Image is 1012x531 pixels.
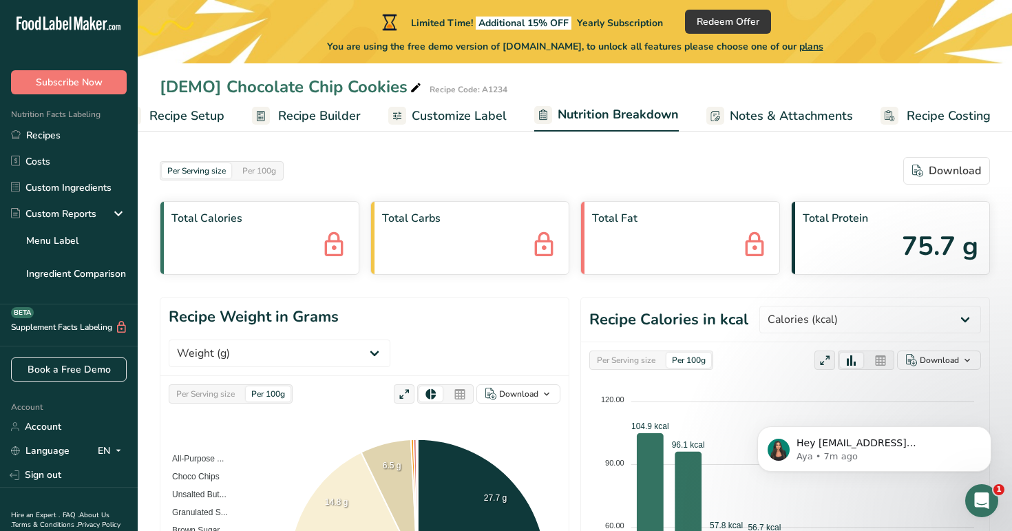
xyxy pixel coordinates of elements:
span: Unsalted But... [162,490,226,499]
span: Additional 15% OFF [476,17,571,30]
span: Redeem Offer [697,14,759,29]
div: [DEMO] Chocolate Chip Cookies [160,74,424,99]
h1: Recipe Calories in kcal [589,309,748,331]
button: Redeem Offer [685,10,771,34]
span: Total Carbs [382,210,558,227]
a: About Us . [11,510,109,530]
span: You are using the free demo version of [DOMAIN_NAME], to unlock all features please choose one of... [327,39,823,54]
span: Recipe Setup [149,107,224,125]
button: Subscribe Now [11,70,127,94]
a: Privacy Policy [78,520,120,530]
a: Nutrition Breakdown [534,99,679,132]
div: Download [912,163,981,179]
div: Per 100g [246,386,291,402]
div: Download [920,354,959,366]
div: Per Serving size [591,353,661,368]
span: All-Purpose ... [162,454,224,464]
tspan: 90.00 [605,459,624,467]
span: Subscribe Now [36,75,103,90]
tspan: 120.00 [601,395,624,404]
span: Yearly Subscription [577,17,663,30]
div: Recipe Code: A1234 [430,83,507,96]
div: Per 100g [666,353,711,368]
a: FAQ . [63,510,79,520]
span: Choco Chips [162,472,220,481]
span: Total Protein [803,210,979,227]
a: Notes & Attachments [706,101,853,132]
a: Book a Free Demo [11,357,127,382]
a: Recipe Setup [123,101,224,132]
div: Download [499,388,538,400]
span: Total Calories [171,210,348,227]
a: Hire an Expert . [11,510,60,520]
div: Per Serving size [162,163,231,178]
a: Recipe Builder [252,101,361,132]
span: Granulated S... [162,508,228,517]
span: Total Fat [592,210,768,227]
iframe: Intercom live chat [965,484,998,517]
span: Notes & Attachments [730,107,853,125]
span: Customize Label [412,107,507,125]
div: BETA [11,307,34,318]
span: 1 [993,484,1004,495]
a: Terms & Conditions . [12,520,78,530]
span: 75.7 g [902,227,978,266]
span: Recipe Costing [907,107,991,125]
div: Custom Reports [11,207,96,221]
tspan: 60.00 [605,521,624,530]
span: plans [799,40,823,53]
button: Download [897,351,981,370]
a: Customize Label [388,101,507,132]
iframe: Intercom notifications message [737,397,1012,494]
h1: Recipe Weight in Grams [169,306,339,329]
div: Per 100g [237,163,282,178]
div: Limited Time! [379,14,663,30]
div: EN [98,443,127,459]
button: Download [476,384,560,404]
a: Recipe Costing [881,101,991,132]
a: Language [11,439,70,463]
span: Nutrition Breakdown [558,105,679,124]
div: Per Serving size [171,386,240,402]
button: Download [903,157,990,185]
span: Recipe Builder [278,107,361,125]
